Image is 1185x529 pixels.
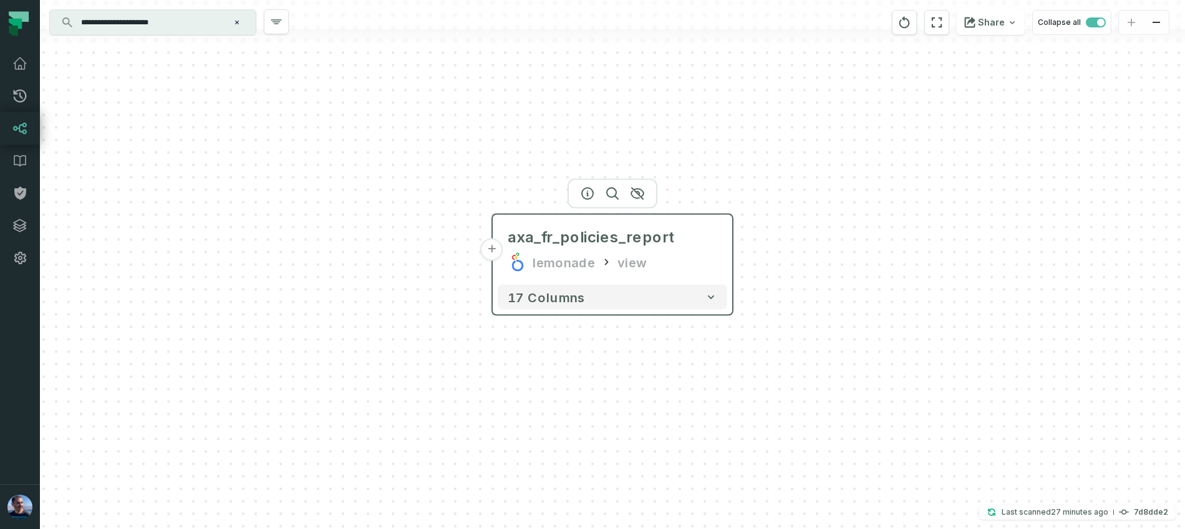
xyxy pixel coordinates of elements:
[1051,507,1108,517] relative-time: Sep 23, 2025, 4:33 PM EDT
[979,505,1176,520] button: Last scanned[DATE] 4:33:26 PM7d8dde2
[617,252,646,272] div: view
[508,227,674,247] div: axa_fr_policies_report
[231,16,243,29] button: Clear search query
[1134,508,1168,516] h4: 7d8dde2
[481,239,503,261] button: +
[1032,10,1111,35] button: Collapse all
[7,495,32,520] img: avatar of Tal Kurnas
[957,10,1025,35] button: Share
[1002,506,1108,518] p: Last scanned
[508,290,585,305] span: 17 columns
[1144,11,1169,35] button: zoom out
[533,252,595,272] div: lemonade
